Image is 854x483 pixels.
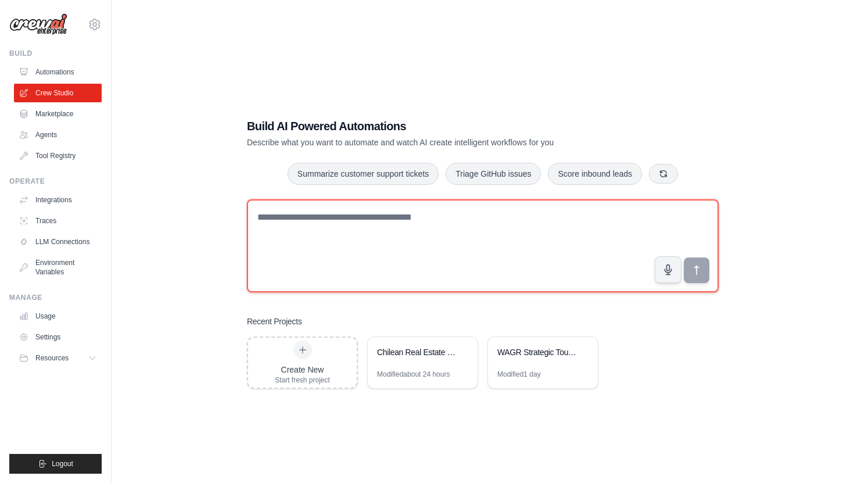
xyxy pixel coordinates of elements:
[548,163,642,185] button: Score inbound leads
[14,84,102,102] a: Crew Studio
[275,364,330,375] div: Create New
[377,370,450,379] div: Modified about 24 hours
[649,164,678,184] button: Get new suggestions
[14,63,102,81] a: Automations
[14,191,102,209] a: Integrations
[9,13,67,35] img: Logo
[446,163,541,185] button: Triage GitHub issues
[9,177,102,186] div: Operate
[377,346,457,358] div: Chilean Real Estate Investment Analyzer
[275,375,330,385] div: Start fresh project
[288,163,439,185] button: Summarize customer support tickets
[9,454,102,474] button: Logout
[52,459,73,468] span: Logout
[14,212,102,230] a: Traces
[247,118,637,134] h1: Build AI Powered Automations
[14,253,102,281] a: Environment Variables
[796,427,854,483] iframe: Chat Widget
[14,232,102,251] a: LLM Connections
[14,126,102,144] a: Agents
[14,105,102,123] a: Marketplace
[655,256,681,283] button: Click to speak your automation idea
[247,137,637,148] p: Describe what you want to automate and watch AI create intelligent workflows for you
[14,328,102,346] a: Settings
[497,370,541,379] div: Modified 1 day
[35,353,69,363] span: Resources
[796,427,854,483] div: Widget de chat
[247,316,302,327] h3: Recent Projects
[9,293,102,302] div: Manage
[9,49,102,58] div: Build
[14,146,102,165] a: Tool Registry
[14,349,102,367] button: Resources
[497,346,577,358] div: WAGR Strategic Tournament Hunter - Power Ranking Inflation Analysis
[14,307,102,325] a: Usage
